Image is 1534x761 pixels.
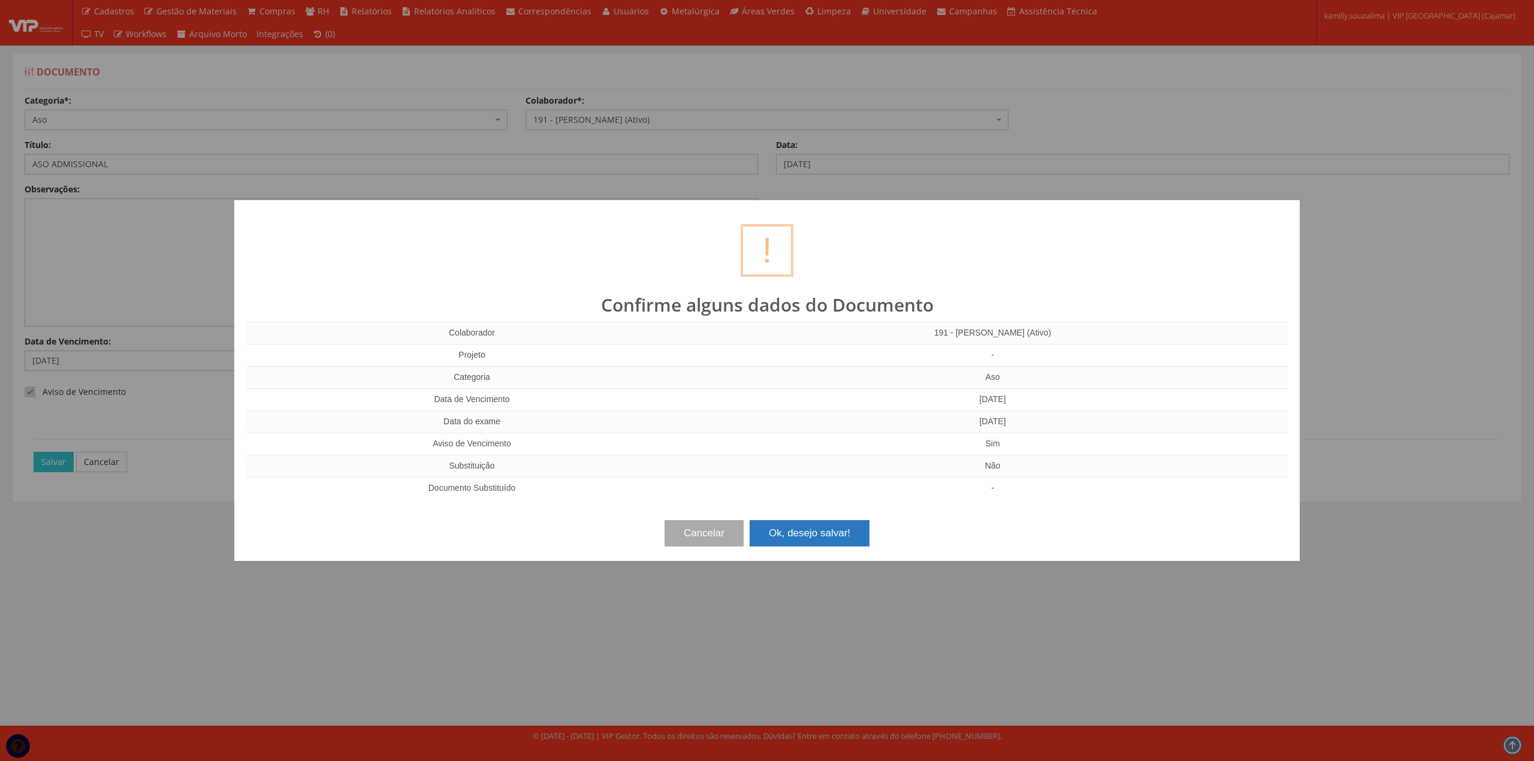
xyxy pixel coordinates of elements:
td: Não [697,455,1288,477]
div: ! [741,224,793,277]
button: Cancelar [665,520,744,546]
td: - [697,477,1288,499]
td: [DATE] [697,388,1288,410]
td: Aviso de Vencimento [246,433,697,455]
td: - [697,344,1288,366]
td: 191 - [PERSON_NAME] (Ativo) [697,322,1288,345]
td: [DATE] [697,410,1288,433]
td: Projeto [246,344,697,366]
td: Substituição [246,455,697,477]
td: Data do exame [246,410,697,433]
td: Documento Substituído [246,477,697,499]
td: Data de Vencimento [246,388,697,410]
td: Colaborador [246,322,697,345]
button: Ok, desejo salvar! [750,520,869,546]
td: Aso [697,366,1288,388]
h2: Confirme alguns dados do Documento [246,295,1288,315]
td: Sim [697,433,1288,455]
td: Categoria [246,366,697,388]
